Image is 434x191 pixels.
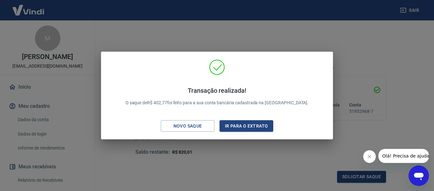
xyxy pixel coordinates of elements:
iframe: Mensagem da empresa [378,149,429,163]
h4: Transação realizada! [125,87,309,94]
iframe: Fechar mensagem [363,150,376,163]
div: Novo saque [166,122,210,130]
button: Ir para o extrato [220,120,273,132]
iframe: Botão para abrir a janela de mensagens [409,165,429,186]
button: Novo saque [161,120,214,132]
span: Olá! Precisa de ajuda? [4,4,53,10]
p: O saque de R$ 402,77 foi feito para a sua conta bancária cadastrada na [GEOGRAPHIC_DATA]. [125,87,309,106]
